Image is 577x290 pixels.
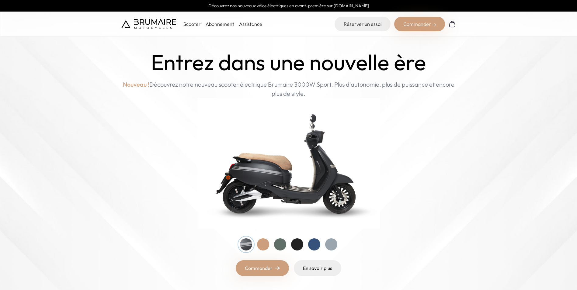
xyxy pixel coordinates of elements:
[121,80,456,98] p: Découvrez notre nouveau scooter électrique Brumaire 3000W Sport. Plus d'autonomie, plus de puissa...
[432,23,436,27] img: right-arrow-2.png
[236,260,289,276] a: Commander
[123,80,149,89] span: Nouveau !
[394,17,445,31] div: Commander
[183,20,201,28] p: Scooter
[151,50,426,75] h1: Entrez dans une nouvelle ère
[294,260,341,276] a: En savoir plus
[121,19,176,29] img: Brumaire Motocycles
[449,20,456,28] img: Panier
[275,266,280,270] img: right-arrow.png
[206,21,234,27] a: Abonnement
[335,17,391,31] a: Réserver un essai
[239,21,262,27] a: Assistance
